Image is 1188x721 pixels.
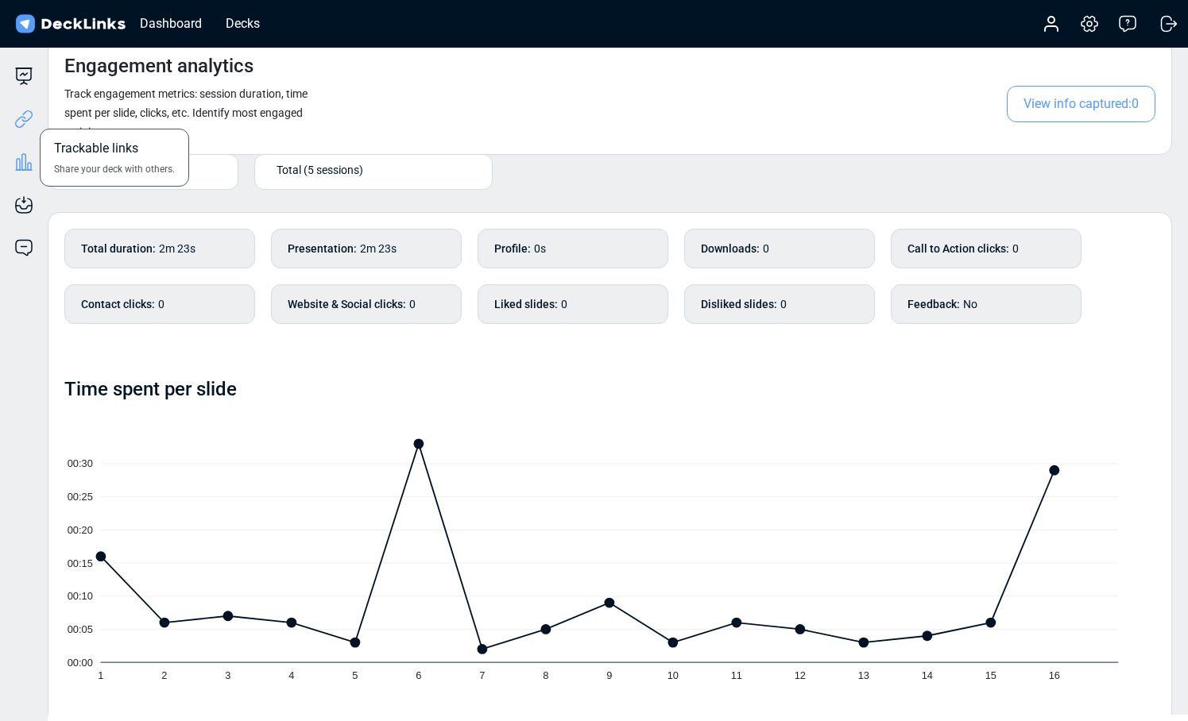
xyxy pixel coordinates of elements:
tspan: 00:00 [68,657,93,669]
tspan: 8 [544,669,549,681]
b: Contact clicks : [81,296,155,313]
tspan: 2 [161,669,167,681]
tspan: 13 [859,669,870,681]
span: View info captured: 0 [1007,86,1155,122]
b: Website & Social clicks : [288,296,406,313]
span: 0s [534,242,546,255]
span: No [963,298,977,310]
b: Downloads : [701,241,760,257]
tspan: 3 [226,669,231,681]
tspan: 00:20 [68,524,93,536]
span: 2m 23s [360,242,397,255]
tspan: 00:30 [68,457,93,469]
span: Total (5 sessions) [277,161,363,178]
h4: Engagement analytics [64,55,253,78]
h4: Time spent per slide [64,378,237,401]
tspan: 14 [923,669,934,681]
span: Share your deck with others. [54,162,175,176]
span: Trackable links [54,139,138,162]
div: Dashboard [132,13,210,33]
span: 0 [763,242,769,255]
tspan: 5 [353,669,358,681]
tspan: 16 [1050,669,1061,681]
b: Liked slides : [494,296,558,313]
tspan: 10 [668,669,679,681]
b: Disliked slides : [701,296,777,313]
tspan: 11 [731,669,742,681]
tspan: 6 [416,669,422,681]
span: 0 [158,298,164,310]
tspan: 15 [986,669,997,681]
tspan: 12 [795,669,807,681]
b: Feedback : [907,296,960,313]
b: Call to Action clicks : [907,241,1009,257]
tspan: 4 [289,669,295,681]
tspan: 1 [98,669,103,681]
tspan: 00:10 [68,590,93,602]
tspan: 00:25 [68,491,93,503]
span: 0 [409,298,416,310]
b: Total duration : [81,241,156,257]
tspan: 7 [480,669,486,681]
b: Profile : [494,241,531,257]
tspan: 00:15 [68,557,93,569]
b: Presentation : [288,241,357,257]
span: 2m 23s [159,242,195,255]
tspan: 00:05 [68,623,93,635]
small: Track engagement metrics: session duration, time spent per slide, clicks, etc. Identify most enga... [64,87,308,138]
div: Decks [218,13,268,33]
span: 0 [561,298,567,310]
span: 0 [1012,242,1019,255]
span: 0 [780,298,787,310]
img: DeckLinks [13,13,128,36]
tspan: 9 [607,669,613,681]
